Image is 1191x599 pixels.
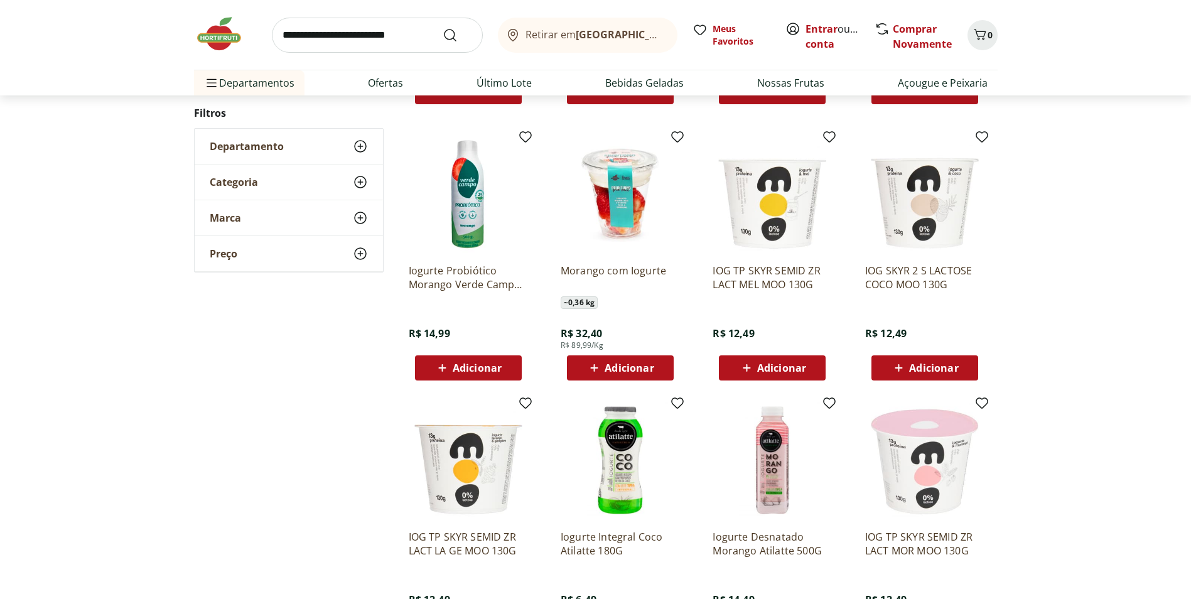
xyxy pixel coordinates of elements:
img: IOG SKYR 2 S LACTOSE COCO MOO 130G [865,134,984,254]
span: Adicionar [453,363,502,373]
a: Criar conta [806,22,875,51]
span: Adicionar [453,87,502,97]
b: [GEOGRAPHIC_DATA]/[GEOGRAPHIC_DATA] [576,28,787,41]
a: Bebidas Geladas [605,75,684,90]
h2: Filtros [194,100,384,126]
span: Marca [210,212,241,224]
a: Iogurte Probiótico Morango Verde Campo 500g [409,264,528,291]
a: Nossas Frutas [757,75,824,90]
img: IOG TP SKYR SEMID ZR LACT MOR MOO 130G [865,401,984,520]
span: Adicionar [605,363,654,373]
img: Hortifruti [194,15,257,53]
img: IOG TP SKYR SEMID ZR LACT MEL MOO 130G [713,134,832,254]
span: Adicionar [909,363,958,373]
button: Adicionar [567,355,674,380]
span: Meus Favoritos [713,23,770,48]
span: Adicionar [757,87,806,97]
span: Departamentos [204,68,294,98]
button: Carrinho [967,20,998,50]
a: Açougue e Peixaria [898,75,988,90]
span: Preço [210,247,237,260]
span: R$ 12,49 [713,326,754,340]
span: R$ 89,99/Kg [561,340,603,350]
button: Marca [195,200,383,235]
img: Iogurte Desnatado Morango Atilatte 500G [713,401,832,520]
a: Ofertas [368,75,403,90]
button: Adicionar [415,355,522,380]
a: IOG TP SKYR SEMID ZR LACT MOR MOO 130G [865,530,984,558]
a: Último Lote [477,75,532,90]
span: Retirar em [525,29,664,40]
button: Submit Search [443,28,473,43]
button: Retirar em[GEOGRAPHIC_DATA]/[GEOGRAPHIC_DATA] [498,18,677,53]
span: R$ 32,40 [561,326,602,340]
img: IOG TP SKYR SEMID ZR LACT LA GE MOO 130G [409,401,528,520]
span: ou [806,21,861,51]
button: Preço [195,236,383,271]
a: Morango com Iogurte [561,264,680,291]
button: Adicionar [719,355,826,380]
a: Iogurte Integral Coco Atilatte 180G [561,530,680,558]
span: Adicionar [909,87,958,97]
span: R$ 12,49 [865,326,907,340]
a: IOG TP SKYR SEMID ZR LACT MEL MOO 130G [713,264,832,291]
span: 0 [988,29,993,41]
button: Categoria [195,165,383,200]
button: Menu [204,68,219,98]
span: Categoria [210,176,258,188]
span: ~ 0,36 kg [561,296,598,309]
img: Iogurte Probiótico Morango Verde Campo 500g [409,134,528,254]
a: Iogurte Desnatado Morango Atilatte 500G [713,530,832,558]
input: search [272,18,483,53]
span: Adicionar [757,363,806,373]
a: IOG SKYR 2 S LACTOSE COCO MOO 130G [865,264,984,291]
a: Meus Favoritos [693,23,770,48]
span: R$ 14,99 [409,326,450,340]
img: Iogurte Integral Coco Atilatte 180G [561,401,680,520]
button: Adicionar [871,355,978,380]
span: Adicionar [605,87,654,97]
button: Departamento [195,129,383,164]
a: Comprar Novamente [893,22,952,51]
a: Entrar [806,22,838,36]
a: IOG TP SKYR SEMID ZR LACT LA GE MOO 130G [409,530,528,558]
img: Morango com Iogurte [561,134,680,254]
span: Departamento [210,140,284,153]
